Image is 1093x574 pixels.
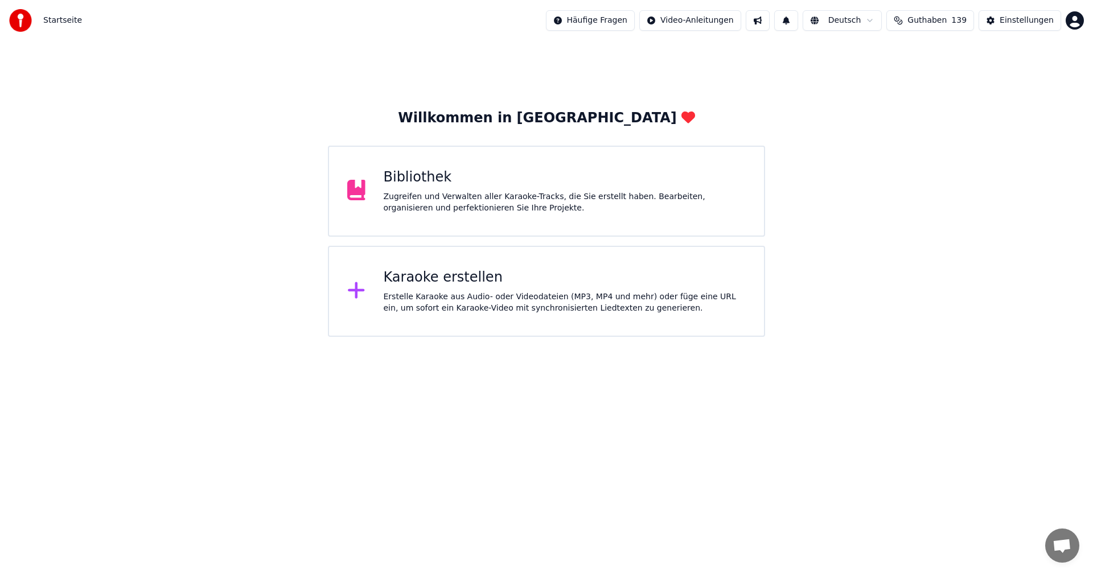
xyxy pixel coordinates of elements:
button: Einstellungen [979,10,1061,31]
div: Chat öffnen [1045,528,1079,563]
div: Willkommen in [GEOGRAPHIC_DATA] [398,109,695,127]
button: Video-Anleitungen [639,10,741,31]
nav: breadcrumb [43,15,82,26]
span: 139 [951,15,967,26]
div: Bibliothek [384,168,746,187]
div: Zugreifen und Verwalten aller Karaoke-Tracks, die Sie erstellt haben. Bearbeiten, organisieren un... [384,191,746,214]
div: Erstelle Karaoke aus Audio- oder Videodateien (MP3, MP4 und mehr) oder füge eine URL ein, um sofo... [384,291,746,314]
img: youka [9,9,32,32]
div: Karaoke erstellen [384,269,746,287]
button: Guthaben139 [886,10,974,31]
button: Häufige Fragen [546,10,635,31]
span: Guthaben [907,15,947,26]
span: Startseite [43,15,82,26]
div: Einstellungen [1000,15,1054,26]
